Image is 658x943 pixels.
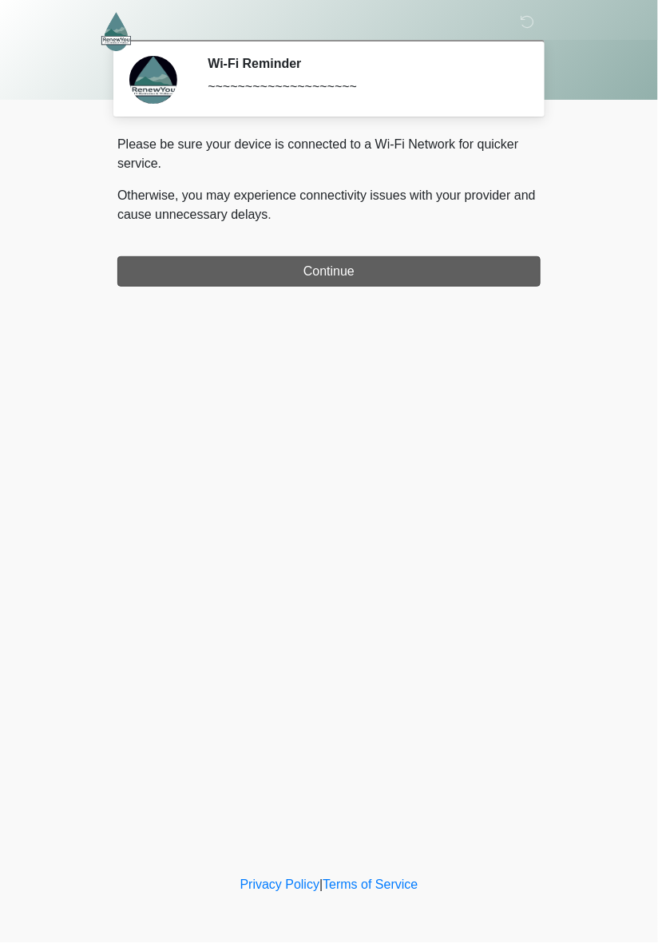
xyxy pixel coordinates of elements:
button: Continue [117,256,541,287]
p: Otherwise, you may experience connectivity issues with your provider and cause unnecessary delays [117,186,541,224]
span: . [268,208,272,221]
a: Terms of Service [323,878,418,892]
p: Please be sure your device is connected to a Wi-Fi Network for quicker service. [117,135,541,173]
a: | [319,878,323,892]
a: Privacy Policy [240,878,320,892]
h2: Wi-Fi Reminder [208,56,517,71]
img: RenewYou IV Hydration and Wellness Logo [101,12,131,51]
div: ~~~~~~~~~~~~~~~~~~~~ [208,77,517,97]
img: Agent Avatar [129,56,177,104]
